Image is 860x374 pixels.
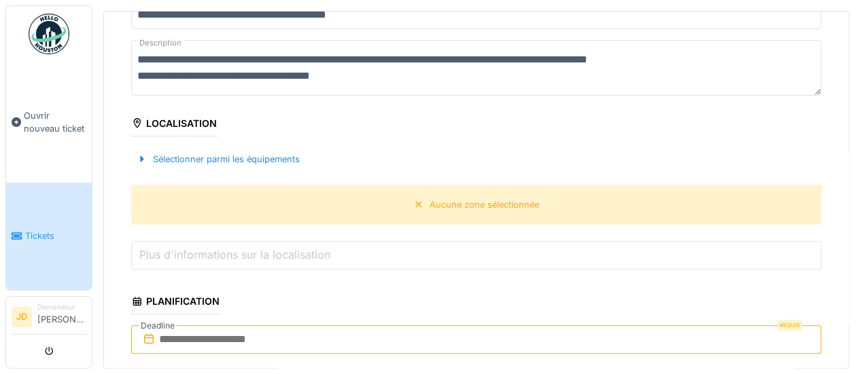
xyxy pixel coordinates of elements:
[131,291,220,314] div: Planification
[131,150,305,168] div: Sélectionner parmi les équipements
[430,198,539,211] div: Aucune zone sélectionnée
[139,318,176,333] label: Deadline
[25,229,86,242] span: Tickets
[12,307,32,327] li: JD
[137,246,333,263] label: Plus d'informations sur la localisation
[37,302,86,312] div: Demandeur
[24,109,86,135] span: Ouvrir nouveau ticket
[6,183,92,291] a: Tickets
[29,14,69,54] img: Badge_color-CXgf-gQk.svg
[12,302,86,335] a: JD Demandeur[PERSON_NAME]
[777,320,802,331] div: Requis
[6,62,92,183] a: Ouvrir nouveau ticket
[137,35,184,52] label: Description
[37,302,86,331] li: [PERSON_NAME]
[131,113,217,136] div: Localisation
